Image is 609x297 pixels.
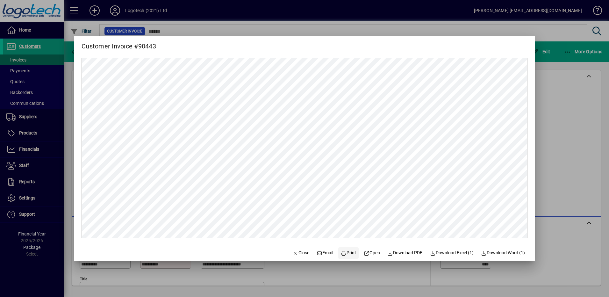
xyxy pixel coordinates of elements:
span: Print [341,250,356,256]
button: Download Excel (1) [427,247,476,259]
button: Email [314,247,336,259]
span: Download PDF [388,250,423,256]
button: Download Word (1) [479,247,528,259]
a: Download PDF [385,247,425,259]
span: Download Word (1) [481,250,525,256]
button: Print [338,247,359,259]
span: Open [364,250,380,256]
span: Email [317,250,333,256]
h2: Customer Invoice #90443 [74,36,164,51]
a: Open [361,247,383,259]
span: Download Excel (1) [430,250,474,256]
span: Close [293,250,309,256]
button: Close [290,247,312,259]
